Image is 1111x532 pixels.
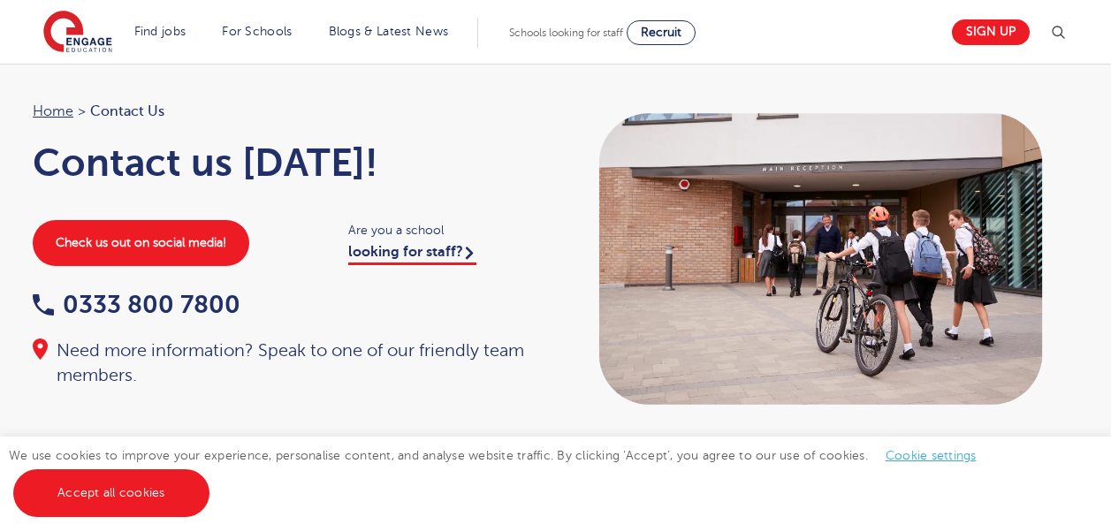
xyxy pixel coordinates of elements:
nav: breadcrumb [33,100,538,123]
a: Accept all cookies [13,469,209,517]
a: 0333 800 7800 [33,291,240,318]
a: For Schools [222,25,292,38]
span: Recruit [641,26,681,39]
h1: Contact us [DATE]! [33,141,538,185]
span: Schools looking for staff [509,27,623,39]
a: Sign up [952,19,1030,45]
a: Cookie settings [886,449,977,462]
a: Recruit [627,20,696,45]
img: Engage Education [43,11,112,55]
div: Need more information? Speak to one of our friendly team members. [33,338,538,388]
span: Are you a school [348,220,538,240]
a: Home [33,103,73,119]
a: Blogs & Latest News [329,25,449,38]
span: > [78,103,86,119]
a: Check us out on social media! [33,220,249,266]
a: Find jobs [134,25,186,38]
span: We use cookies to improve your experience, personalise content, and analyse website traffic. By c... [9,449,994,499]
span: Contact Us [90,100,164,123]
a: looking for staff? [348,244,476,265]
